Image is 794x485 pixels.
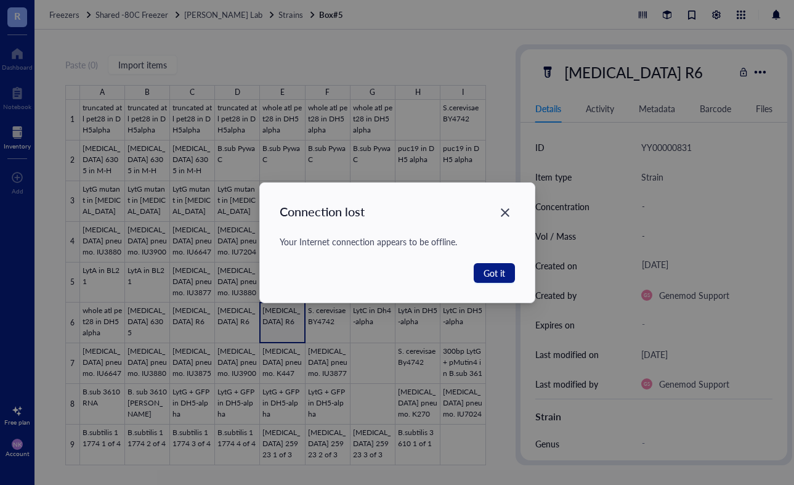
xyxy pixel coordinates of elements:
span: Close [495,205,515,220]
div: Connection lost [280,203,515,220]
button: Close [495,203,515,222]
span: Got it [484,266,505,280]
button: Got it [474,263,515,283]
div: Your Internet connection appears to be offline. [280,235,515,248]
